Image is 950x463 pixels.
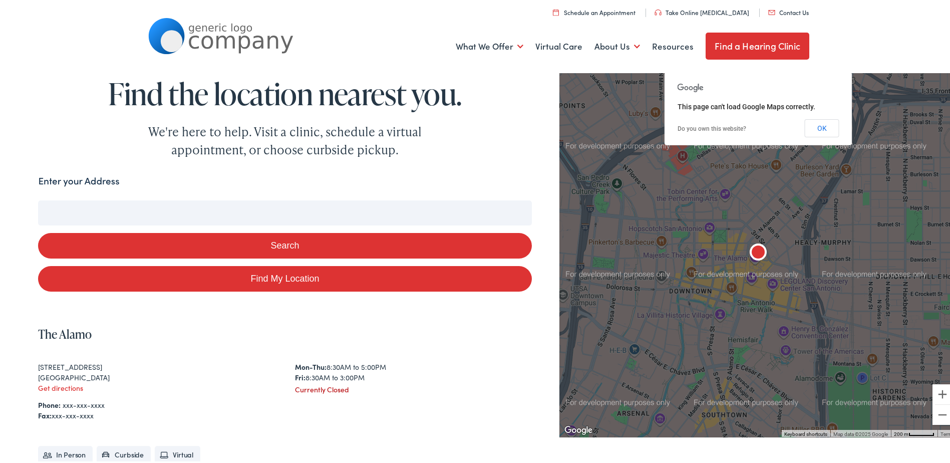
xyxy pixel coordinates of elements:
[535,26,582,63] a: Virtual Care
[38,370,275,381] div: [GEOGRAPHIC_DATA]
[594,26,640,63] a: About Us
[894,429,908,435] span: 200 m
[742,236,774,268] div: The Alamo
[768,8,775,13] img: utility icon
[295,360,327,370] strong: Mon-Thu:
[553,6,636,15] a: Schedule an Appointment
[38,264,531,290] a: Find My Location
[553,7,559,14] img: utility icon
[97,444,151,461] li: Curbside
[63,398,105,408] a: xxx-xxx-xxxx
[805,117,839,135] button: OK
[456,26,523,63] a: What We Offer
[295,370,305,380] strong: Fri:
[38,444,93,461] li: In Person
[38,408,531,419] div: xxx-xxx-xxxx
[678,123,746,130] a: Do you own this website?
[155,444,200,461] li: Virtual
[125,121,445,157] div: We're here to help. Visit a clinic, schedule a virtual appointment, or choose curbside pickup.
[562,422,595,435] img: Google
[38,198,531,223] input: Enter your address or zip code
[706,31,809,58] a: Find a Hearing Clinic
[768,6,809,15] a: Contact Us
[784,429,827,436] button: Keyboard shortcuts
[38,408,52,418] strong: Fax:
[562,422,595,435] a: Open this area in Google Maps (opens a new window)
[678,101,815,109] span: This page can't load Google Maps correctly.
[38,360,275,370] div: [STREET_ADDRESS]
[38,231,531,257] button: Search
[38,398,61,408] strong: Phone:
[655,6,749,15] a: Take Online [MEDICAL_DATA]
[38,75,531,108] h1: Find the location nearest you.
[655,8,662,14] img: utility icon
[38,381,83,391] a: Get directions
[833,429,888,435] span: Map data ©2025 Google
[295,382,532,393] div: Currently Closed
[891,428,937,435] button: Map Scale: 200 m per 48 pixels
[38,172,119,186] label: Enter your Address
[38,324,92,340] a: The Alamo
[295,360,532,381] div: 8:30AM to 5:00PM 8:30AM to 3:00PM
[652,26,694,63] a: Resources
